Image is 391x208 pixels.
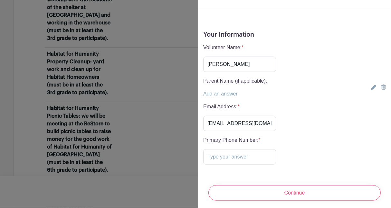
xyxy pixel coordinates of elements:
h5: Your Information [203,31,386,39]
p: Email Address: [203,103,276,111]
p: Parent Name (if applicable): [203,77,267,85]
input: Type your answer [203,57,276,72]
input: Type your answer [203,149,276,165]
p: Primary Phone Number: [203,136,276,144]
a: Add an answer [203,91,238,96]
input: Type your answer [203,116,276,131]
p: Volunteer Name: [203,44,276,51]
input: Continue [208,185,381,201]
